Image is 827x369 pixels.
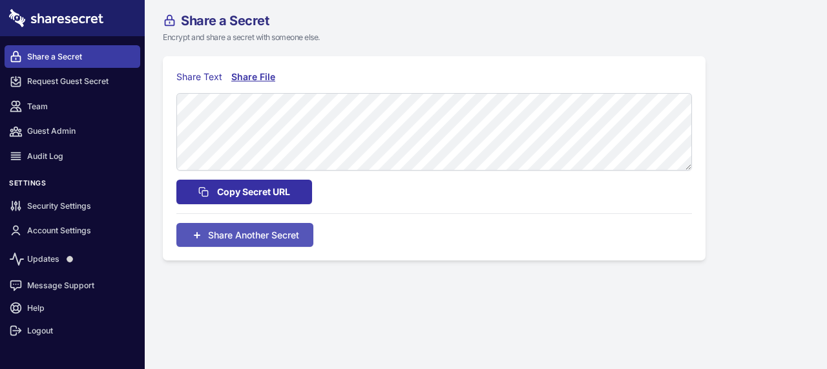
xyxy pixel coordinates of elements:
a: Help [5,297,140,319]
div: Share Text [176,70,222,84]
a: Account Settings [5,220,140,242]
div: Share File [231,70,277,84]
button: Share Another Secret [176,223,313,247]
p: Encrypt and share a secret with someone else. [163,32,778,43]
span: Copy Secret URL [217,185,290,199]
a: Security Settings [5,195,140,217]
a: Logout [5,319,140,342]
a: Request Guest Secret [5,70,140,93]
h3: Settings [5,179,140,193]
a: Audit Log [5,145,140,167]
span: Share Another Secret [208,228,299,242]
a: Updates [5,244,140,274]
iframe: Drift Widget Chat Controller [762,304,811,353]
a: Message Support [5,274,140,297]
a: Share a Secret [5,45,140,68]
span: Share a Secret [181,14,269,27]
button: Copy Secret URL [176,180,312,204]
a: Team [5,95,140,118]
a: Guest Admin [5,120,140,143]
